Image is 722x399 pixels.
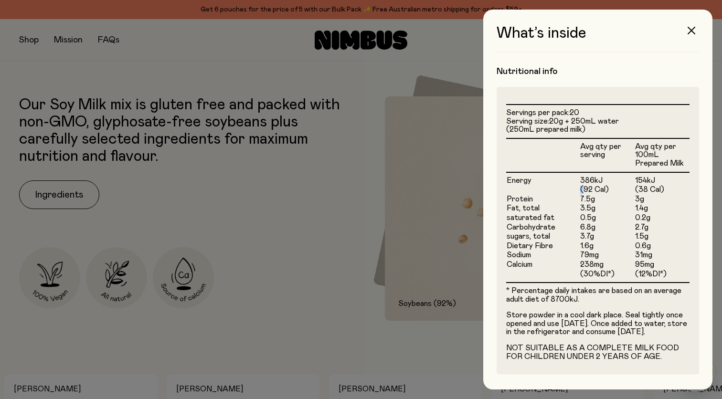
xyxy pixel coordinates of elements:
[507,232,550,240] span: sugars, total
[635,138,690,172] th: Avg qty per 100mL Prepared Milk
[635,241,690,251] td: 0.6g
[635,204,690,213] td: 1.4g
[507,195,533,203] span: Protein
[580,213,635,223] td: 0.5g
[635,195,690,204] td: 3g
[580,204,635,213] td: 3.5g
[507,251,531,259] span: Sodium
[507,204,540,212] span: Fat, total
[635,172,690,186] td: 154kJ
[580,185,635,195] td: (92 Cal)
[580,172,635,186] td: 386kJ
[580,223,635,232] td: 6.8g
[580,251,635,260] td: 79mg
[635,213,690,223] td: 0.2g
[506,117,690,134] li: Serving size:
[635,185,690,195] td: (38 Cal)
[506,344,690,361] p: NOT SUITABLE AS A COMPLETE MILK FOOD FOR CHILDREN UNDER 2 YEARS OF AGE.
[506,287,690,304] p: * Percentage daily intakes are based on an average adult diet of 8700kJ.
[507,177,531,184] span: Energy
[506,311,690,336] p: Store powder in a cool dark place. Seal tightly once opened and use [DATE]. Once added to water, ...
[635,223,690,232] td: 2.7g
[580,270,635,283] td: (30%DI*)
[506,109,690,117] li: Servings per pack:
[506,117,619,134] span: 20g + 250mL water (250mL prepared milk)
[507,261,532,268] span: Calcium
[635,232,690,241] td: 1.5g
[580,232,635,241] td: 3.7g
[635,251,690,260] td: 31mg
[580,195,635,204] td: 7.5g
[507,242,553,250] span: Dietary Fibre
[580,260,635,270] td: 238mg
[497,66,699,77] h4: Nutritional info
[580,138,635,172] th: Avg qty per serving
[570,109,579,116] span: 20
[580,241,635,251] td: 1.6g
[497,25,699,52] h3: What’s inside
[635,270,690,283] td: (12%DI*)
[507,223,555,231] span: Carbohydrate
[507,214,554,221] span: saturated fat
[635,260,690,270] td: 95mg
